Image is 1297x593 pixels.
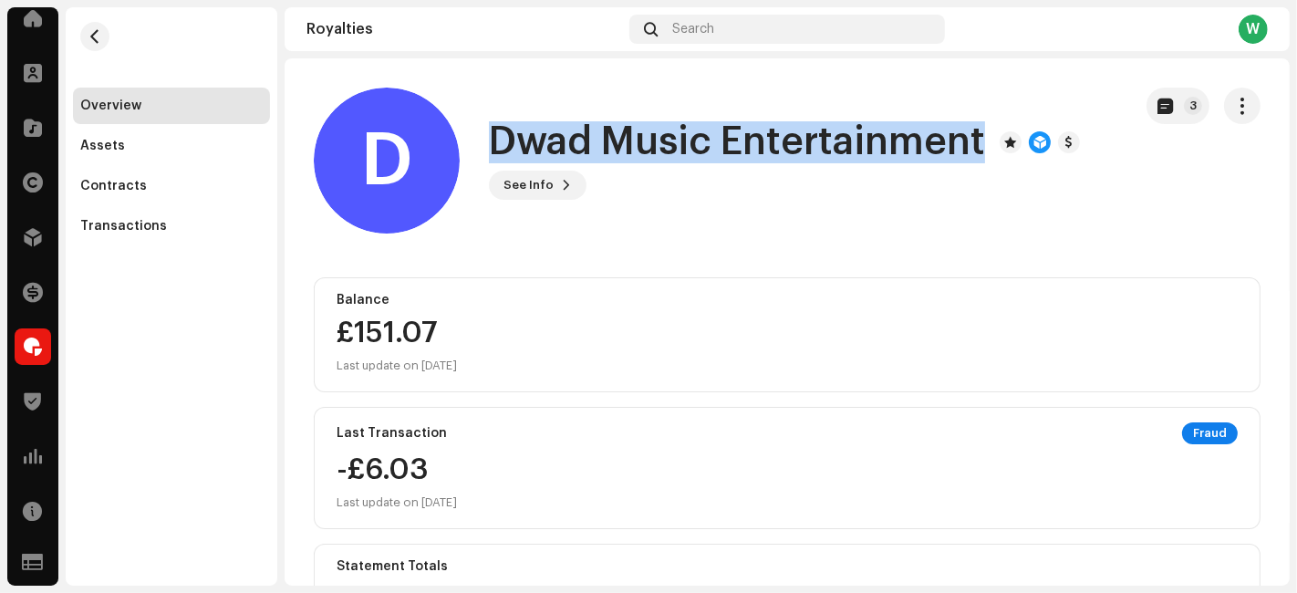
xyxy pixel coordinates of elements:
[337,559,1238,574] div: Statement Totals
[73,88,270,124] re-m-nav-item: Overview
[73,208,270,244] re-m-nav-item: Transactions
[80,99,141,113] div: Overview
[672,22,714,36] span: Search
[503,167,554,203] span: See Info
[73,168,270,204] re-m-nav-item: Contracts
[314,88,460,234] div: D
[489,171,586,200] button: See Info
[1147,88,1209,124] button: 3
[80,219,167,234] div: Transactions
[314,277,1261,392] re-o-card-value: Balance
[80,139,125,153] div: Assets
[1184,97,1202,115] p-badge: 3
[80,179,147,193] div: Contracts
[489,121,985,163] h1: Dwad Music Entertainment
[337,426,447,441] div: Last Transaction
[1239,15,1268,44] div: W
[306,22,622,36] div: Royalties
[337,293,1238,307] div: Balance
[337,492,457,514] div: Last update on [DATE]
[73,128,270,164] re-m-nav-item: Assets
[1182,422,1238,444] div: Fraud
[337,355,457,377] div: Last update on [DATE]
